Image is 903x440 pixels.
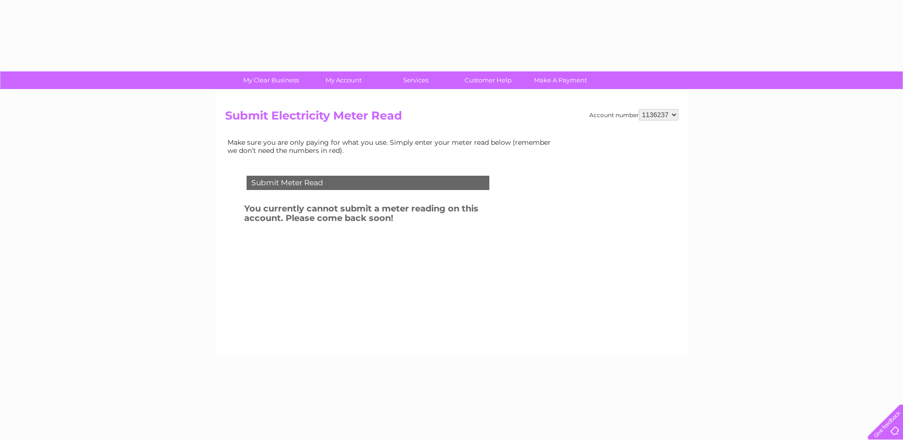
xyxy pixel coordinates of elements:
a: Customer Help [449,71,527,89]
a: My Account [304,71,383,89]
div: Submit Meter Read [247,176,489,190]
h2: Submit Electricity Meter Read [225,109,678,127]
a: My Clear Business [232,71,310,89]
a: Services [377,71,455,89]
td: Make sure you are only paying for what you use. Simply enter your meter read below (remember we d... [225,136,558,156]
h3: You currently cannot submit a meter reading on this account. Please come back soon! [244,202,515,228]
div: Account number [589,109,678,120]
a: Make A Payment [521,71,600,89]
